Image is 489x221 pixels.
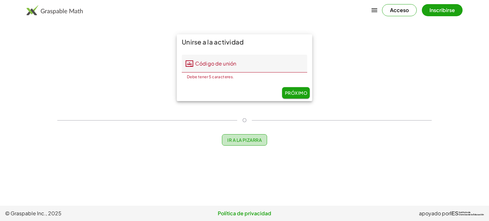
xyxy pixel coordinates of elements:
[382,4,417,16] button: Acceso
[422,4,463,16] button: Inscribirse
[227,137,262,143] font: Ir a la pizarra
[282,87,310,99] button: Próximo
[429,7,455,13] font: Inscribirse
[450,211,458,216] font: IES
[419,210,450,217] font: apoyado por
[165,210,324,217] a: Política de privacidad
[5,210,61,217] font: © Graspable Inc., 2025
[242,117,247,123] font: O
[218,210,271,217] font: Política de privacidad
[459,211,471,213] font: Instituto de
[390,7,409,13] font: Acceso
[222,134,267,146] button: Ir a la pizarra
[459,213,484,216] font: Ciencias de la Educación
[182,38,244,46] font: Unirse a la actividad
[187,74,234,79] font: Debe tener 5 caracteres.
[450,210,484,217] a: IESInstituto deCiencias de la Educación
[285,90,307,96] font: Próximo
